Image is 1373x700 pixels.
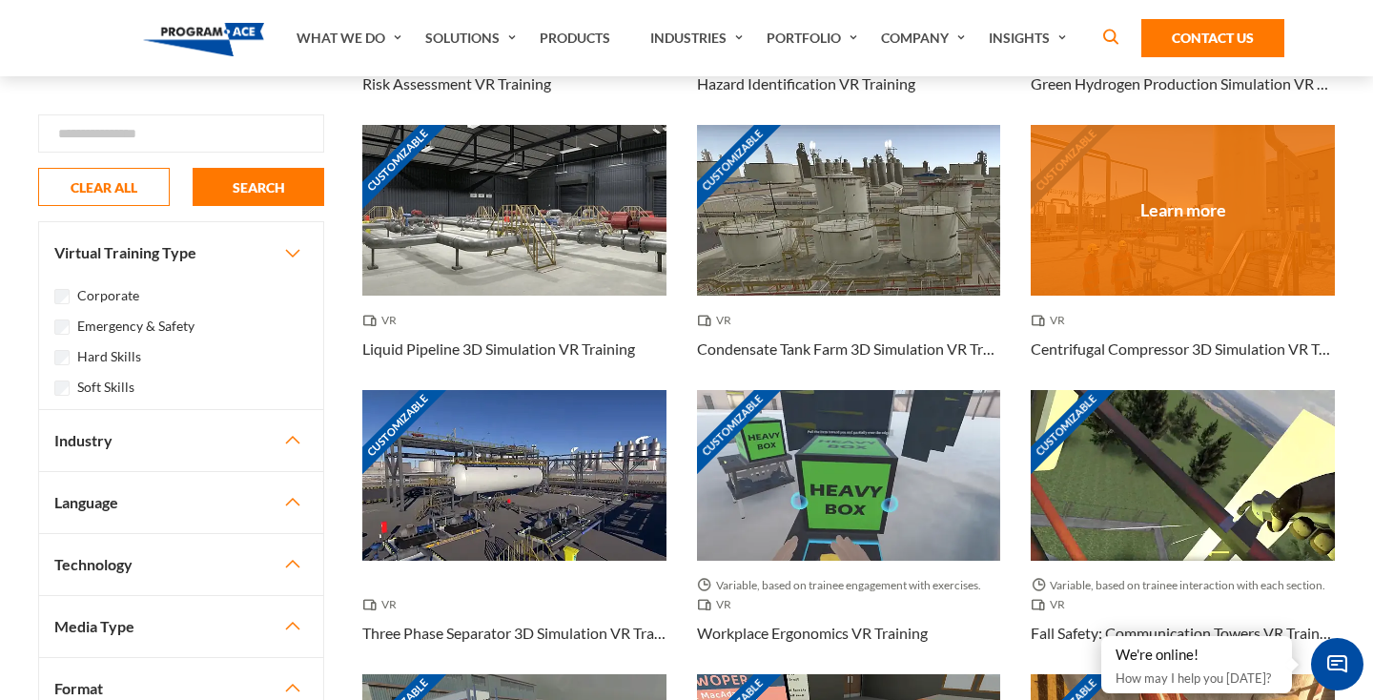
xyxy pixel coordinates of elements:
[39,596,323,657] button: Media Type
[697,622,928,645] h3: Workplace Ergonomics VR Training
[362,595,404,614] span: VR
[1031,338,1335,360] h3: Centrifugal Compressor 3D Simulation VR Training
[39,534,323,595] button: Technology
[362,338,635,360] h3: Liquid Pipeline 3D Simulation VR Training
[362,311,404,330] span: VR
[38,168,170,206] button: CLEAR ALL
[77,285,139,306] label: Corporate
[39,410,323,471] button: Industry
[1031,576,1333,595] span: Variable, based on trainee interaction with each section.
[39,222,323,283] button: Virtual Training Type
[697,338,1001,360] h3: Condensate Tank Farm 3D Simulation VR Training
[1031,311,1073,330] span: VR
[1116,646,1278,665] div: We're online!
[77,377,134,398] label: Soft Skills
[362,622,666,645] h3: Three Phase Separator 3D Simulation VR Training
[697,311,739,330] span: VR
[1141,19,1284,57] a: Contact Us
[362,72,551,95] h3: Risk Assessment VR Training
[77,346,141,367] label: Hard Skills
[1031,390,1335,674] a: Customizable Thumbnail - Fall Safety: Communication Towers VR Training Variable, based on trainee...
[697,125,1001,390] a: Customizable Thumbnail - Condensate Tank Farm 3D Simulation VR Training VR Condensate Tank Farm 3...
[39,472,323,533] button: Language
[362,125,666,390] a: Customizable Thumbnail - Liquid Pipeline 3D Simulation VR Training VR Liquid Pipeline 3D Simulati...
[697,390,1001,674] a: Customizable Thumbnail - Workplace Ergonomics VR Training Variable, based on trainee engagement w...
[1311,638,1363,690] span: Chat Widget
[1031,622,1335,645] h3: Fall Safety: Communication Towers VR Training
[54,350,70,365] input: Hard Skills
[54,319,70,335] input: Emergency & Safety
[54,289,70,304] input: Corporate
[697,576,989,595] span: Variable, based on trainee engagement with exercises.
[1116,667,1278,690] p: How may I help you [DATE]?
[54,381,70,396] input: Soft Skills
[362,390,666,674] a: Customizable Thumbnail - Three Phase Separator 3D Simulation VR Training VR Three Phase Separator...
[1031,72,1335,95] h3: Green Hydrogen Production Simulation VR Training
[1031,595,1073,614] span: VR
[77,316,195,337] label: Emergency & Safety
[143,23,264,56] img: Program-Ace
[1031,125,1335,390] a: Customizable Thumbnail - Centrifugal Compressor 3D Simulation VR Training VR Centrifugal Compress...
[697,72,915,95] h3: Hazard Identification VR Training
[697,595,739,614] span: VR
